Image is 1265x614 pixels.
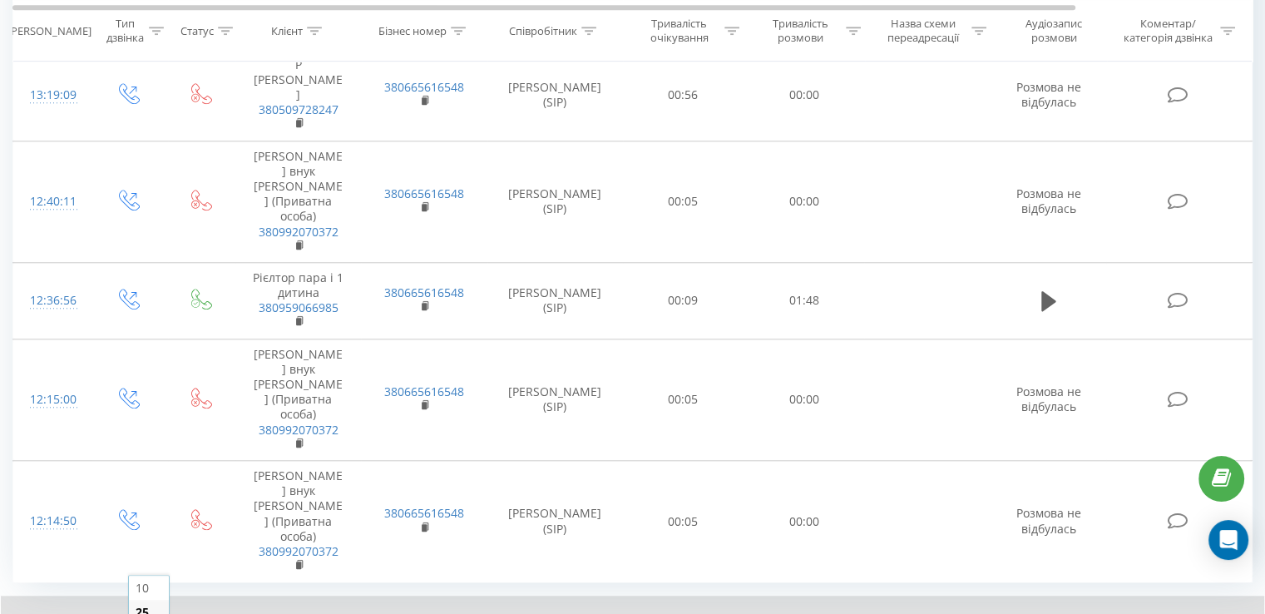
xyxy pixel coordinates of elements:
td: 01:48 [744,262,864,339]
td: [PERSON_NAME] (SIP) [487,141,623,262]
td: 00:09 [623,262,744,339]
div: 12:14:50 [30,505,74,537]
div: Клієнт [271,24,303,38]
a: 380665616548 [384,285,464,300]
span: Розмова не відбулась [1016,79,1081,110]
a: 380959066985 [259,300,338,315]
a: 380665616548 [384,505,464,521]
td: [PERSON_NAME] (SIP) [487,460,623,582]
td: 00:05 [623,460,744,582]
td: 00:00 [744,49,864,141]
div: Тривалість розмови [759,17,842,46]
td: [PERSON_NAME] внук [PERSON_NAME] (Приватна особа) [235,339,361,460]
a: 380509728247 [259,102,338,117]
div: Тривалість очікування [638,17,721,46]
td: 00:00 [744,339,864,460]
span: 10 [136,580,149,596]
span: Розмова не відбулась [1016,384,1081,414]
td: [PERSON_NAME] (SIP) [487,49,623,141]
td: [PERSON_NAME] (SIP) [487,262,623,339]
a: 380992070372 [259,422,338,438]
div: 13:19:09 [30,79,74,111]
td: 00:05 [623,339,744,460]
div: 12:15:00 [30,384,74,416]
div: Співробітник [509,24,577,38]
td: 00:00 [744,460,864,582]
td: 00:05 [623,141,744,262]
a: 380992070372 [259,543,338,559]
a: 380665616548 [384,384,464,399]
div: Open Intercom Messenger [1208,520,1248,560]
a: 380665616548 [384,186,464,201]
div: 12:36:56 [30,285,74,317]
div: [PERSON_NAME] [7,24,91,38]
div: Коментар/категорія дзвінка [1119,17,1216,46]
td: [PERSON_NAME] (SIP) [487,339,623,460]
td: 00:56 [623,49,744,141]
span: Розмова не відбулась [1016,505,1081,536]
div: Назва схеми переадресації [880,17,967,46]
td: [PERSON_NAME] внук [PERSON_NAME] (Приватна особа) [235,460,361,582]
td: Р [PERSON_NAME] [235,49,361,141]
a: 380665616548 [384,79,464,95]
div: Тип дзвінка [105,17,144,46]
a: 380992070372 [259,224,338,240]
td: [PERSON_NAME] внук [PERSON_NAME] (Приватна особа) [235,141,361,262]
div: Статус [180,24,214,38]
span: Розмова не відбулась [1016,186,1081,216]
div: 12:40:11 [30,186,74,218]
td: 00:00 [744,141,864,262]
div: Бізнес номер [378,24,447,38]
td: Рієлтор пара і 1 дитина [235,262,361,339]
div: Аудіозапис розмови [1006,17,1103,46]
